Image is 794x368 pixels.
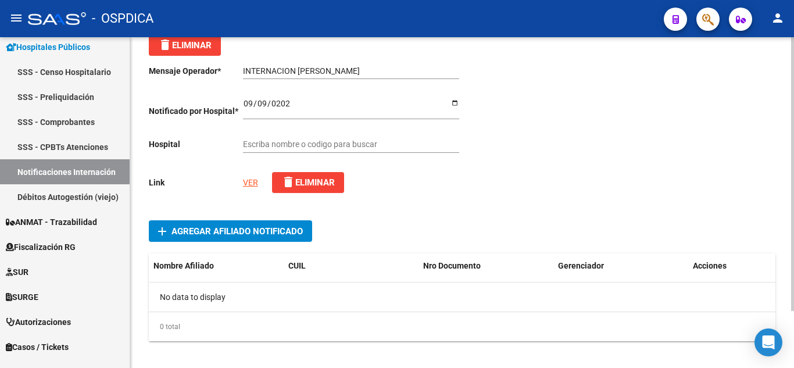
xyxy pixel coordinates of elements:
p: Notificado por Hospital [149,105,243,117]
span: Autorizaciones [6,316,71,328]
p: Mensaje Operador [149,65,243,77]
div: Open Intercom Messenger [754,328,782,356]
span: SUR [6,266,28,278]
datatable-header-cell: Acciones [688,253,775,278]
mat-icon: person [771,11,785,25]
span: - OSPDICA [92,6,153,31]
div: 0 total [149,312,775,341]
span: Nro Documento [423,261,481,270]
span: Nombre Afiliado [153,261,214,270]
mat-icon: menu [9,11,23,25]
span: CUIL [288,261,306,270]
datatable-header-cell: Nombre Afiliado [149,253,284,278]
button: Agregar Afiliado Notificado [149,220,312,242]
p: Link [149,176,243,189]
a: VER [243,178,258,187]
button: Eliminar [272,172,344,193]
span: Fiscalización RG [6,241,76,253]
datatable-header-cell: Gerenciador [553,253,688,278]
span: Gerenciador [558,261,604,270]
mat-icon: add [155,224,169,238]
span: Casos / Tickets [6,341,69,353]
span: Acciones [693,261,727,270]
span: Hospitales Públicos [6,41,90,53]
mat-icon: delete [158,38,172,52]
datatable-header-cell: CUIL [284,253,419,278]
mat-icon: delete [281,175,295,189]
span: Agregar Afiliado Notificado [171,226,303,237]
span: ANMAT - Trazabilidad [6,216,97,228]
datatable-header-cell: Nro Documento [419,253,553,278]
p: Hospital [149,138,243,151]
button: Eliminar [149,35,221,56]
span: SURGE [6,291,38,303]
span: Eliminar [158,40,212,51]
span: Eliminar [281,177,335,188]
div: No data to display [149,283,775,312]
